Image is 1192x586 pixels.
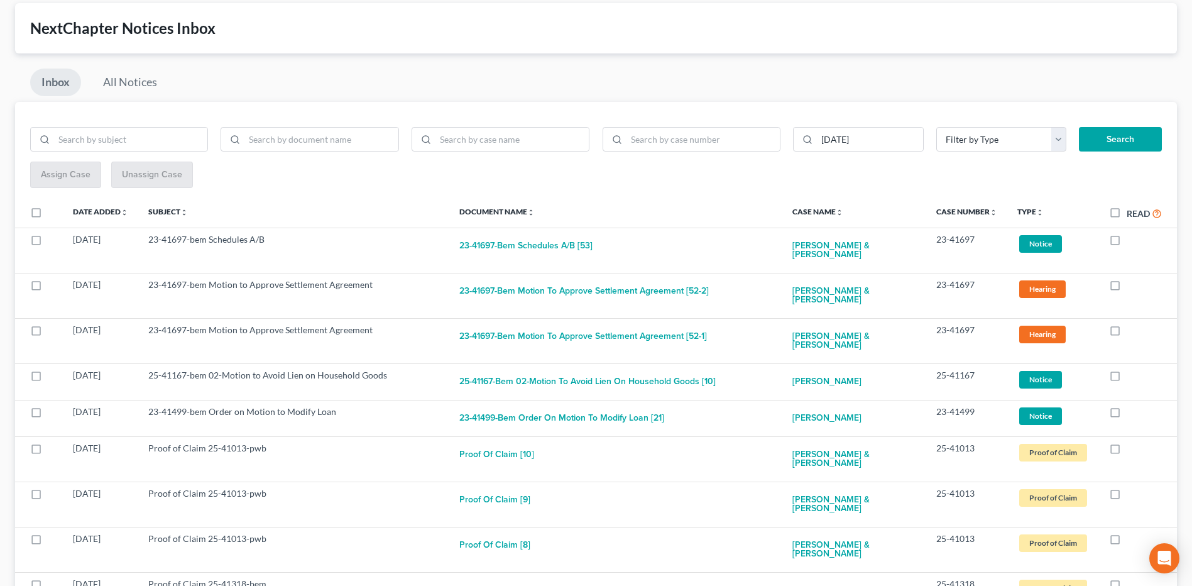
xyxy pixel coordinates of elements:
[180,209,188,216] i: unfold_more
[30,69,81,96] a: Inbox
[926,318,1007,363] td: 23-41697
[138,228,449,273] td: 23-41697-bem Schedules A/B
[1017,406,1089,426] a: Notice
[63,318,138,363] td: [DATE]
[1019,326,1066,343] span: Hearing
[92,69,168,96] a: All Notices
[63,400,138,436] td: [DATE]
[1017,533,1089,553] a: Proof of Claim
[926,363,1007,400] td: 25-41167
[792,369,861,394] a: [PERSON_NAME]
[138,400,449,436] td: 23-41499-bem Order on Motion to Modify Loan
[1019,280,1066,297] span: Hearing
[138,436,449,482] td: Proof of Claim 25-41013-pwb
[792,233,916,267] a: [PERSON_NAME] & [PERSON_NAME]
[836,209,843,216] i: unfold_more
[1149,543,1179,573] div: Open Intercom Messenger
[459,533,530,558] button: Proof of Claim [8]
[990,209,997,216] i: unfold_more
[1019,489,1087,506] span: Proof of Claim
[1017,369,1089,390] a: Notice
[1019,444,1087,461] span: Proof of Claim
[1017,279,1089,299] a: Hearing
[926,436,1007,482] td: 25-41013
[138,318,449,363] td: 23-41697-bem Motion to Approve Settlement Agreement
[1017,442,1089,463] a: Proof of Claim
[1127,207,1150,220] label: Read
[817,128,923,152] input: Search by date
[1017,233,1089,254] a: Notice
[1019,407,1062,424] span: Notice
[626,128,780,152] input: Search by case number
[63,363,138,400] td: [DATE]
[1079,127,1162,152] button: Search
[792,207,843,216] a: Case Nameunfold_more
[1017,487,1089,508] a: Proof of Claim
[63,527,138,572] td: [DATE]
[138,363,449,400] td: 25-41167-bem 02-Motion to Avoid Lien on Household Goods
[926,228,1007,273] td: 23-41697
[459,487,530,512] button: Proof of Claim [9]
[63,436,138,482] td: [DATE]
[926,273,1007,318] td: 23-41697
[1019,371,1062,388] span: Notice
[459,442,534,467] button: Proof of Claim [10]
[792,487,916,521] a: [PERSON_NAME] & [PERSON_NAME]
[459,324,707,349] button: 23-41697-bem Motion to Approve Settlement Agreement [52-1]
[138,273,449,318] td: 23-41697-bem Motion to Approve Settlement Agreement
[459,406,664,431] button: 23-41499-bem Order on Motion to Modify Loan [21]
[1017,324,1089,345] a: Hearing
[792,533,916,567] a: [PERSON_NAME] & [PERSON_NAME]
[792,442,916,476] a: [PERSON_NAME] & [PERSON_NAME]
[792,279,916,312] a: [PERSON_NAME] & [PERSON_NAME]
[73,207,128,216] a: Date Addedunfold_more
[527,209,535,216] i: unfold_more
[121,209,128,216] i: unfold_more
[1019,534,1087,551] span: Proof of Claim
[792,324,916,358] a: [PERSON_NAME] & [PERSON_NAME]
[244,128,398,152] input: Search by document name
[926,527,1007,572] td: 25-41013
[63,273,138,318] td: [DATE]
[459,369,716,394] button: 25-41167-bem 02-Motion to Avoid Lien on Household Goods [10]
[138,482,449,527] td: Proof of Claim 25-41013-pwb
[138,527,449,572] td: Proof of Claim 25-41013-pwb
[1036,209,1044,216] i: unfold_more
[1017,207,1044,216] a: Typeunfold_more
[459,207,535,216] a: Document Nameunfold_more
[63,228,138,273] td: [DATE]
[792,406,861,431] a: [PERSON_NAME]
[459,233,593,258] button: 23-41697-bem Schedules A/B [53]
[30,18,1162,38] div: NextChapter Notices Inbox
[926,400,1007,436] td: 23-41499
[926,482,1007,527] td: 25-41013
[63,482,138,527] td: [DATE]
[459,279,709,304] button: 23-41697-bem Motion to Approve Settlement Agreement [52-2]
[1019,235,1062,252] span: Notice
[936,207,997,216] a: Case Numberunfold_more
[148,207,188,216] a: Subjectunfold_more
[54,128,207,152] input: Search by subject
[435,128,589,152] input: Search by case name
